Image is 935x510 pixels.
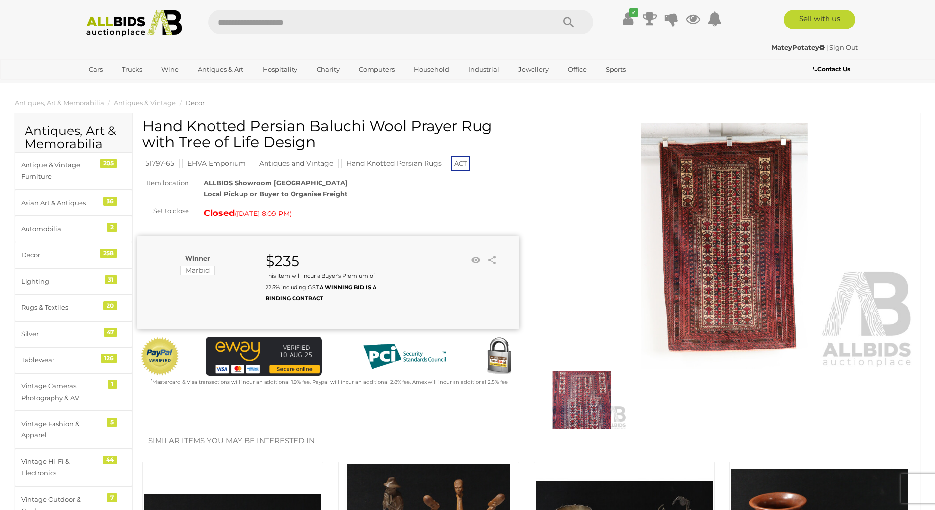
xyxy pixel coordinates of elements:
a: Decor 258 [15,242,132,268]
div: Tablewear [21,354,102,366]
a: Antique & Vintage Furniture 205 [15,152,132,190]
span: | [826,43,828,51]
img: Allbids.com.au [81,10,187,37]
a: Computers [352,61,401,78]
a: Hospitality [256,61,304,78]
div: 44 [103,456,117,464]
mark: Antiques and Vintage [254,159,339,168]
div: 258 [100,249,117,258]
div: Item location [130,177,196,188]
mark: Marbid [180,266,215,275]
a: Antiques & Vintage [114,99,176,107]
img: Hand Knotted Persian Baluchi Wool Prayer Rug with Tree of Life Design [536,371,627,429]
img: eWAY Payment Gateway [206,337,322,376]
a: Antiques and Vintage [254,160,339,167]
mark: Hand Knotted Persian Rugs [341,159,447,168]
strong: MateyPotatey [772,43,825,51]
div: 47 [104,328,117,337]
a: EHVA Emporium [182,160,251,167]
a: Decor [186,99,205,107]
div: 205 [100,159,117,168]
a: Vintage Fashion & Apparel 5 [15,411,132,449]
a: [GEOGRAPHIC_DATA] [82,78,165,94]
a: Cars [82,61,109,78]
div: 126 [101,354,117,363]
div: Set to close [130,205,196,216]
small: This Item will incur a Buyer's Premium of 22.5% including GST. [266,272,376,302]
b: Winner [185,254,210,262]
h2: Similar items you may be interested in [148,437,905,445]
a: Antiques & Art [191,61,250,78]
div: Antique & Vintage Furniture [21,160,102,183]
small: Mastercard & Visa transactions will incur an additional 1.9% fee. Paypal will incur an additional... [151,379,508,385]
div: Automobilia [21,223,102,235]
span: ACT [451,156,470,171]
div: 5 [107,418,117,427]
a: Trucks [115,61,149,78]
a: Antiques, Art & Memorabilia [15,99,104,107]
a: Automobilia 2 [15,216,132,242]
div: 31 [105,275,117,284]
a: Office [561,61,593,78]
a: Sign Out [829,43,858,51]
a: Industrial [462,61,506,78]
h1: Hand Knotted Persian Baluchi Wool Prayer Rug with Tree of Life Design [142,118,517,150]
div: Vintage Cameras, Photography & AV [21,380,102,403]
h2: Antiques, Art & Memorabilia [25,124,122,151]
a: Silver 47 [15,321,132,347]
strong: Local Pickup or Buyer to Organise Freight [204,190,347,198]
div: 7 [107,493,117,502]
a: ✔ [621,10,636,27]
li: Watch this item [468,253,483,268]
a: Household [407,61,455,78]
img: Secured by Rapid SSL [480,337,519,376]
a: Tablewear 126 [15,347,132,373]
a: Sell with us [784,10,855,29]
img: Hand Knotted Persian Baluchi Wool Prayer Rug with Tree of Life Design [534,123,916,369]
span: [DATE] 8:09 PM [237,209,290,218]
div: Vintage Hi-Fi & Electronics [21,456,102,479]
mark: EHVA Emporium [182,159,251,168]
div: Silver [21,328,102,340]
b: Contact Us [813,65,850,73]
button: Search [544,10,593,34]
div: 20 [103,301,117,310]
div: 2 [107,223,117,232]
a: Contact Us [813,64,853,75]
a: Charity [310,61,346,78]
a: Rugs & Textiles 20 [15,295,132,321]
a: Asian Art & Antiques 36 [15,190,132,216]
img: PCI DSS compliant [355,337,454,376]
i: ✔ [629,8,638,17]
a: Jewellery [512,61,555,78]
a: Sports [599,61,632,78]
a: Vintage Cameras, Photography & AV 1 [15,373,132,411]
div: 1 [108,380,117,389]
strong: Closed [204,208,235,218]
a: 51797-65 [140,160,180,167]
span: ( ) [235,210,292,217]
div: 36 [103,197,117,206]
a: Vintage Hi-Fi & Electronics 44 [15,449,132,486]
mark: 51797-65 [140,159,180,168]
a: Lighting 31 [15,268,132,295]
div: Lighting [21,276,102,287]
div: Decor [21,249,102,261]
div: Vintage Fashion & Apparel [21,418,102,441]
strong: $235 [266,252,299,270]
a: Wine [155,61,185,78]
div: Asian Art & Antiques [21,197,102,209]
b: A WINNING BID IS A BINDING CONTRACT [266,284,376,302]
a: MateyPotatey [772,43,826,51]
img: Official PayPal Seal [140,337,180,376]
strong: ALLBIDS Showroom [GEOGRAPHIC_DATA] [204,179,347,187]
a: Hand Knotted Persian Rugs [341,160,447,167]
div: Rugs & Textiles [21,302,102,313]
